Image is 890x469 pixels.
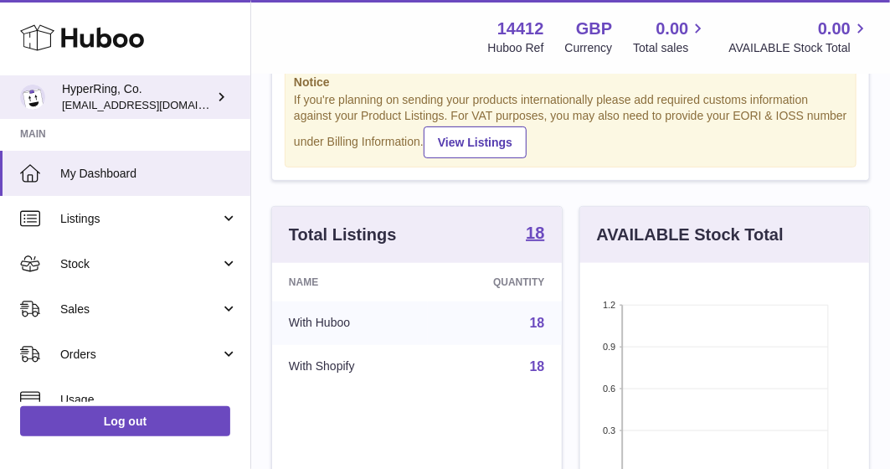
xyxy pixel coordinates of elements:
strong: Notice [294,75,847,90]
span: 0.00 [656,18,689,40]
th: Name [272,263,428,301]
span: My Dashboard [60,166,238,182]
span: [EMAIL_ADDRESS][DOMAIN_NAME] [62,98,246,111]
span: Orders [60,347,220,363]
text: 1.2 [603,300,615,310]
a: 0.00 AVAILABLE Stock Total [728,18,870,56]
a: 18 [526,224,544,245]
span: AVAILABLE Stock Total [728,40,870,56]
a: 18 [530,359,545,374]
td: With Shopify [272,345,428,389]
strong: GBP [576,18,612,40]
span: Sales [60,301,220,317]
span: Usage [60,392,238,408]
span: 0.00 [818,18,851,40]
div: If you're planning on sending your products internationally please add required customs informati... [294,92,847,157]
span: Listings [60,211,220,227]
th: Quantity [428,263,561,301]
a: Log out [20,406,230,436]
h3: Total Listings [289,224,397,246]
div: Huboo Ref [488,40,544,56]
img: joy@hyperring.co [20,85,45,110]
strong: 18 [526,224,544,241]
h3: AVAILABLE Stock Total [597,224,784,246]
a: View Listings [424,126,527,158]
text: 0.3 [603,425,615,435]
text: 0.9 [603,342,615,352]
a: 18 [530,316,545,330]
div: HyperRing, Co. [62,81,213,113]
a: 0.00 Total sales [633,18,707,56]
div: Currency [565,40,613,56]
span: Total sales [633,40,707,56]
strong: 14412 [497,18,544,40]
span: Stock [60,256,220,272]
text: 0.6 [603,384,615,394]
td: With Huboo [272,301,428,345]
